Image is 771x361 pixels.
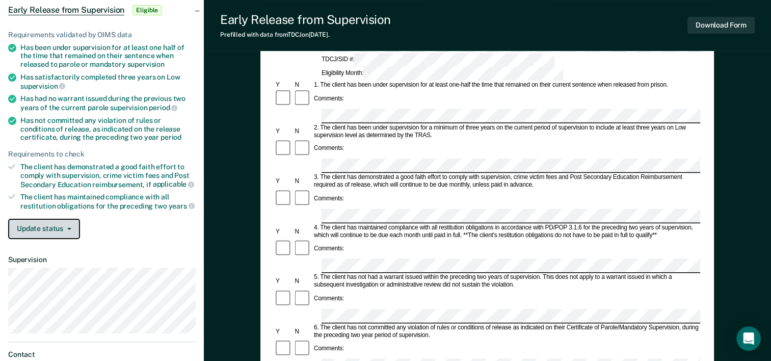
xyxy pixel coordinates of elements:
[20,116,196,142] div: Has not committed any violation of rules or conditions of release, as indicated on the release ce...
[312,124,700,139] div: 2. The client has been under supervision for a minimum of three years on the current period of su...
[736,326,761,351] div: Open Intercom Messenger
[132,5,162,15] span: Eligible
[274,228,293,236] div: Y
[220,31,391,38] div: Prefilled with data from TDCJ on [DATE] .
[20,73,196,90] div: Has satisfactorily completed three years on Low
[312,324,700,339] div: 6. The client has not committed any violation of rules or conditions of release as indicated on t...
[294,328,312,336] div: N
[220,12,391,27] div: Early Release from Supervision
[294,278,312,286] div: N
[161,133,181,141] span: period
[127,60,165,68] span: supervision
[294,177,312,185] div: N
[312,295,345,303] div: Comments:
[274,82,293,89] div: Y
[312,82,700,89] div: 1. The client has been under supervision for at least one-half the time that remained on their cu...
[312,174,700,189] div: 3. The client has demonstrated a good faith effort to comply with supervision, crime victim fees ...
[8,255,196,264] dt: Supervision
[312,345,345,353] div: Comments:
[169,202,195,210] span: years
[274,328,293,336] div: Y
[320,67,565,81] div: Eligibility Month:
[312,224,700,239] div: 4. The client has maintained compliance with all restitution obligations in accordance with PD/PO...
[274,278,293,286] div: Y
[8,350,196,359] dt: Contact
[8,5,124,15] span: Early Release from Supervision
[8,150,196,159] div: Requirements to check
[312,195,345,202] div: Comments:
[312,245,345,253] div: Comments:
[294,228,312,236] div: N
[320,54,556,67] div: TDCJ/SID #:
[20,82,65,90] span: supervision
[20,43,196,69] div: Has been under supervision for at least one half of the time that remained on their sentence when...
[20,94,196,112] div: Has had no warrant issued during the previous two years of the current parole supervision
[8,31,196,39] div: Requirements validated by OIMS data
[294,82,312,89] div: N
[274,177,293,185] div: Y
[312,274,700,289] div: 5. The client has not had a warrant issued within the preceding two years of supervision. This do...
[20,193,196,210] div: The client has maintained compliance with all restitution obligations for the preceding two
[312,145,345,152] div: Comments:
[153,180,194,188] span: applicable
[8,219,80,239] button: Update status
[312,95,345,102] div: Comments:
[274,127,293,135] div: Y
[687,17,755,34] button: Download Form
[20,163,196,189] div: The client has demonstrated a good faith effort to comply with supervision, crime victim fees and...
[149,104,177,112] span: period
[294,127,312,135] div: N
